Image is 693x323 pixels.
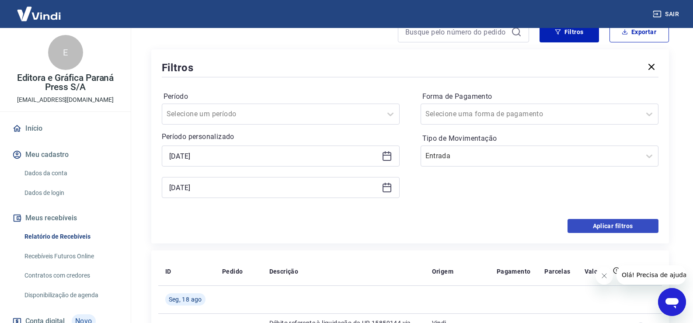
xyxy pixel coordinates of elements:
[568,219,658,233] button: Aplicar filtros
[164,91,398,102] label: Período
[10,208,120,228] button: Meus recebíveis
[269,267,299,276] p: Descrição
[658,288,686,316] iframe: Botão para abrir a janela de mensagens
[585,267,613,276] p: Valor Líq.
[405,25,508,38] input: Busque pelo número do pedido
[21,228,120,246] a: Relatório de Recebíveis
[422,133,657,144] label: Tipo de Movimentação
[162,61,194,75] h5: Filtros
[432,267,453,276] p: Origem
[162,132,400,142] p: Período personalizado
[609,21,669,42] button: Exportar
[169,295,202,304] span: Seg, 18 ago
[48,35,83,70] div: E
[10,119,120,138] a: Início
[21,267,120,285] a: Contratos com credores
[21,247,120,265] a: Recebíveis Futuros Online
[544,267,570,276] p: Parcelas
[10,145,120,164] button: Meu cadastro
[616,265,686,285] iframe: Mensagem da empresa
[169,181,378,194] input: Data final
[165,267,171,276] p: ID
[497,267,531,276] p: Pagamento
[7,73,124,92] p: Editora e Gráfica Paraná Press S/A
[651,6,683,22] button: Sair
[595,267,613,285] iframe: Fechar mensagem
[17,95,114,104] p: [EMAIL_ADDRESS][DOMAIN_NAME]
[222,267,243,276] p: Pedido
[169,149,378,163] input: Data inicial
[21,164,120,182] a: Dados da conta
[21,184,120,202] a: Dados de login
[422,91,657,102] label: Forma de Pagamento
[5,6,73,13] span: Olá! Precisa de ajuda?
[21,286,120,304] a: Disponibilização de agenda
[10,0,67,27] img: Vindi
[540,21,599,42] button: Filtros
